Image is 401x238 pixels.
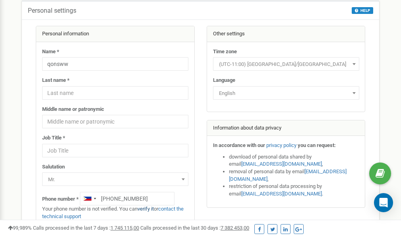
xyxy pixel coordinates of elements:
[241,191,322,197] a: [EMAIL_ADDRESS][DOMAIN_NAME]
[241,161,322,167] a: [EMAIL_ADDRESS][DOMAIN_NAME]
[207,26,365,42] div: Other settings
[207,120,365,136] div: Information about data privacy
[229,168,359,183] li: removal of personal data by email ,
[42,172,188,186] span: Mr.
[45,174,186,185] span: Mr.
[229,183,359,197] li: restriction of personal data processing by email .
[42,205,188,220] p: Your phone number is not verified. You can or
[213,57,359,71] span: (UTC-11:00) Pacific/Midway
[42,134,65,142] label: Job Title *
[229,168,347,182] a: [EMAIL_ADDRESS][DOMAIN_NAME]
[229,153,359,168] li: download of personal data shared by email ,
[213,77,235,84] label: Language
[80,192,174,205] input: +1-800-555-55-55
[213,142,265,148] strong: In accordance with our
[216,59,356,70] span: (UTC-11:00) Pacific/Midway
[42,86,188,100] input: Last name
[213,48,237,56] label: Time zone
[266,142,296,148] a: privacy policy
[140,225,249,231] span: Calls processed in the last 30 days :
[374,193,393,212] div: Open Intercom Messenger
[42,163,65,171] label: Salutation
[36,26,194,42] div: Personal information
[80,192,99,205] div: Telephone country code
[138,206,154,212] a: verify it
[42,144,188,157] input: Job Title
[216,88,356,99] span: English
[110,225,139,231] u: 1 745 115,00
[298,142,336,148] strong: you can request:
[352,7,373,14] button: HELP
[42,57,188,71] input: Name
[42,195,79,203] label: Phone number *
[42,77,70,84] label: Last name *
[42,48,59,56] label: Name *
[42,206,184,219] a: contact the technical support
[33,225,139,231] span: Calls processed in the last 7 days :
[42,115,188,128] input: Middle name or patronymic
[42,106,104,113] label: Middle name or patronymic
[8,225,32,231] span: 99,989%
[221,225,249,231] u: 7 382 453,00
[213,86,359,100] span: English
[28,7,76,14] h5: Personal settings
